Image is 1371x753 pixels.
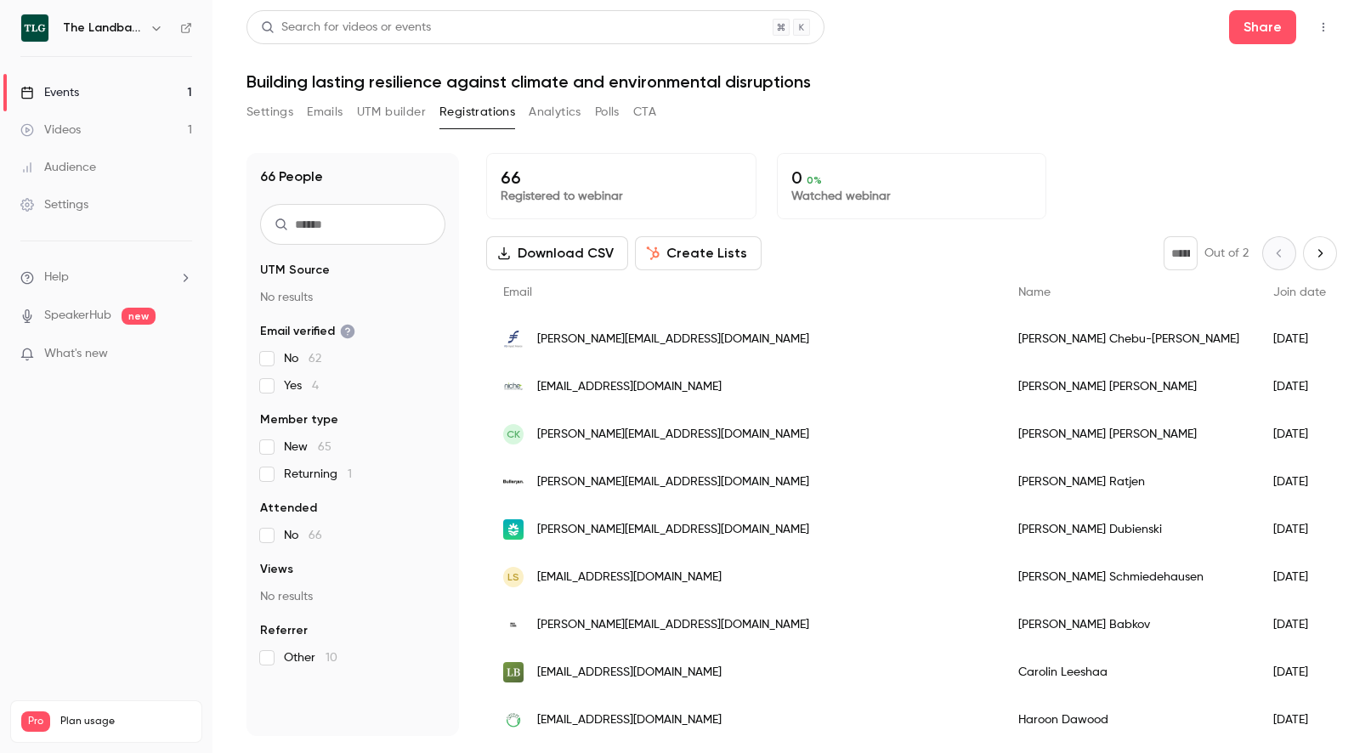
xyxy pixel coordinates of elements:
img: fs-finance.com [503,329,524,349]
div: Carolin Leeshaa [1001,648,1256,696]
img: thelandbankinggroup.com [503,662,524,682]
span: Yes [284,377,319,394]
section: facet-groups [260,262,445,666]
div: [PERSON_NAME] [PERSON_NAME] [1001,363,1256,410]
span: No [284,527,322,544]
span: Pro [21,711,50,732]
span: UTM Source [260,262,330,279]
div: [DATE] [1256,506,1343,553]
button: Emails [307,99,343,126]
button: Create Lists [635,236,762,270]
span: 66 [309,529,322,541]
span: 1 [348,468,352,480]
p: Watched webinar [791,188,1033,205]
span: Plan usage [60,715,191,728]
span: [EMAIL_ADDRESS][DOMAIN_NAME] [537,664,722,682]
span: Attended [260,500,317,517]
div: [PERSON_NAME] Babkov [1001,601,1256,648]
div: Haroon Dawood [1001,696,1256,744]
span: LS [507,569,519,585]
span: new [122,308,156,325]
span: Views [260,561,293,578]
div: [PERSON_NAME] Chebu-[PERSON_NAME] [1001,315,1256,363]
div: [DATE] [1256,601,1343,648]
img: The Landbanking Group [21,14,48,42]
h1: Building lasting resilience against climate and environmental disruptions [246,71,1337,92]
li: help-dropdown-opener [20,269,192,286]
div: Events [20,84,79,101]
span: [PERSON_NAME][EMAIL_ADDRESS][DOMAIN_NAME] [537,331,809,348]
div: [DATE] [1256,648,1343,696]
div: [PERSON_NAME] Ratjen [1001,458,1256,506]
span: Returning [284,466,352,483]
p: 0 [791,167,1033,188]
p: No results [260,289,445,306]
p: No results [260,588,445,605]
div: [PERSON_NAME] Schmiedehausen [1001,553,1256,601]
div: [DATE] [1256,410,1343,458]
div: [DATE] [1256,458,1343,506]
img: bullerjan.com [503,477,524,488]
span: [PERSON_NAME][EMAIL_ADDRESS][DOMAIN_NAME] [537,616,809,634]
h6: The Landbanking Group [63,20,143,37]
span: [EMAIL_ADDRESS][DOMAIN_NAME] [537,569,722,586]
button: Share [1229,10,1296,44]
span: 62 [309,353,321,365]
div: [DATE] [1256,553,1343,601]
span: Email [503,286,532,298]
div: [PERSON_NAME] Dubienski [1001,506,1256,553]
button: Analytics [529,99,581,126]
p: Out of 2 [1204,245,1249,262]
img: niche-eh.com [503,376,524,397]
img: 5thworld.com [503,519,524,540]
div: [DATE] [1256,315,1343,363]
button: UTM builder [357,99,426,126]
div: [PERSON_NAME] [PERSON_NAME] [1001,410,1256,458]
p: 66 [501,167,742,188]
span: [EMAIL_ADDRESS][DOMAIN_NAME] [537,711,722,729]
button: CTA [633,99,656,126]
div: [DATE] [1256,363,1343,410]
span: Referrer [260,622,308,639]
a: SpeakerHub [44,307,111,325]
p: Registered to webinar [501,188,742,205]
button: Settings [246,99,293,126]
span: 65 [318,441,331,453]
div: Audience [20,159,96,176]
span: 0 % [807,174,822,186]
div: [DATE] [1256,696,1343,744]
span: [PERSON_NAME][EMAIL_ADDRESS][DOMAIN_NAME] [537,521,809,539]
span: 4 [312,380,319,392]
span: New [284,439,331,456]
img: bkvlabs.com [503,620,524,631]
span: CK [507,427,520,442]
span: [EMAIL_ADDRESS][DOMAIN_NAME] [537,378,722,396]
span: Join date [1273,286,1326,298]
div: Search for videos or events [261,19,431,37]
div: Settings [20,196,88,213]
span: Name [1018,286,1051,298]
h1: 66 People [260,167,323,187]
button: Download CSV [486,236,628,270]
span: Help [44,269,69,286]
button: Polls [595,99,620,126]
span: Other [284,649,337,666]
button: Registrations [439,99,515,126]
span: No [284,350,321,367]
span: Member type [260,411,338,428]
span: Email verified [260,323,355,340]
button: Next page [1303,236,1337,270]
span: What's new [44,345,108,363]
span: [PERSON_NAME][EMAIL_ADDRESS][DOMAIN_NAME] [537,426,809,444]
span: [PERSON_NAME][EMAIL_ADDRESS][DOMAIN_NAME] [537,473,809,491]
span: 10 [326,652,337,664]
div: Videos [20,122,81,139]
img: circularimpact.io [503,710,524,730]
